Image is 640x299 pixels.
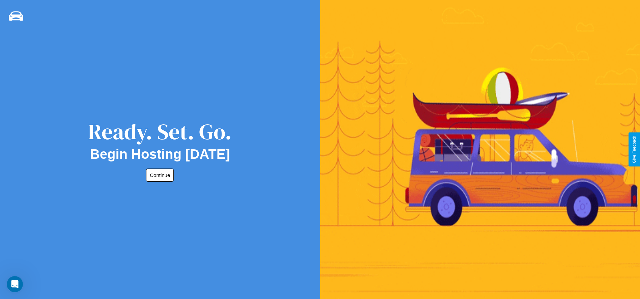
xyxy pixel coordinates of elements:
div: Give Feedback [632,136,637,163]
button: Continue [146,169,174,182]
h2: Begin Hosting [DATE] [90,147,230,162]
iframe: Intercom live chat [7,276,23,292]
div: Ready. Set. Go. [88,117,232,147]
